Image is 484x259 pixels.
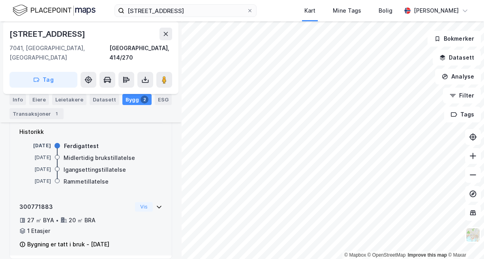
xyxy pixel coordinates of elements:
[443,88,481,103] button: Filter
[53,110,60,118] div: 1
[90,94,119,105] div: Datasett
[64,141,99,151] div: Ferdigattest
[56,217,59,223] div: •
[444,107,481,122] button: Tags
[19,178,51,185] div: [DATE]
[122,94,152,105] div: Bygg
[64,153,135,163] div: Midlertidig brukstillatelse
[13,4,96,17] img: logo.f888ab2527a4732fd821a326f86c7f29.svg
[155,94,172,105] div: ESG
[29,94,49,105] div: Eiere
[433,50,481,66] button: Datasett
[9,43,109,62] div: 7041, [GEOGRAPHIC_DATA], [GEOGRAPHIC_DATA]
[64,165,126,175] div: Igangsettingstillatelse
[428,31,481,47] button: Bokmerker
[19,127,162,137] div: Historikk
[414,6,459,15] div: [PERSON_NAME]
[69,216,96,225] div: 20 ㎡ BRA
[379,6,392,15] div: Bolig
[9,28,87,40] div: [STREET_ADDRESS]
[19,142,51,149] div: [DATE]
[9,94,26,105] div: Info
[368,252,406,258] a: OpenStreetMap
[27,216,54,225] div: 27 ㎡ BYA
[19,154,51,161] div: [DATE]
[408,252,447,258] a: Improve this map
[333,6,361,15] div: Mine Tags
[445,221,484,259] iframe: Chat Widget
[304,6,315,15] div: Kart
[27,240,109,249] div: Bygning er tatt i bruk - [DATE]
[124,5,247,17] input: Søk på adresse, matrikkel, gårdeiere, leietakere eller personer
[27,226,50,236] div: 1 Etasjer
[19,202,132,212] div: 300771883
[19,166,51,173] div: [DATE]
[141,96,148,103] div: 2
[435,69,481,84] button: Analyse
[344,252,366,258] a: Mapbox
[135,202,153,212] button: Vis
[445,221,484,259] div: Kontrollprogram for chat
[9,72,77,88] button: Tag
[64,177,109,186] div: Rammetillatelse
[52,94,86,105] div: Leietakere
[109,43,172,62] div: [GEOGRAPHIC_DATA], 414/270
[9,108,64,119] div: Transaksjoner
